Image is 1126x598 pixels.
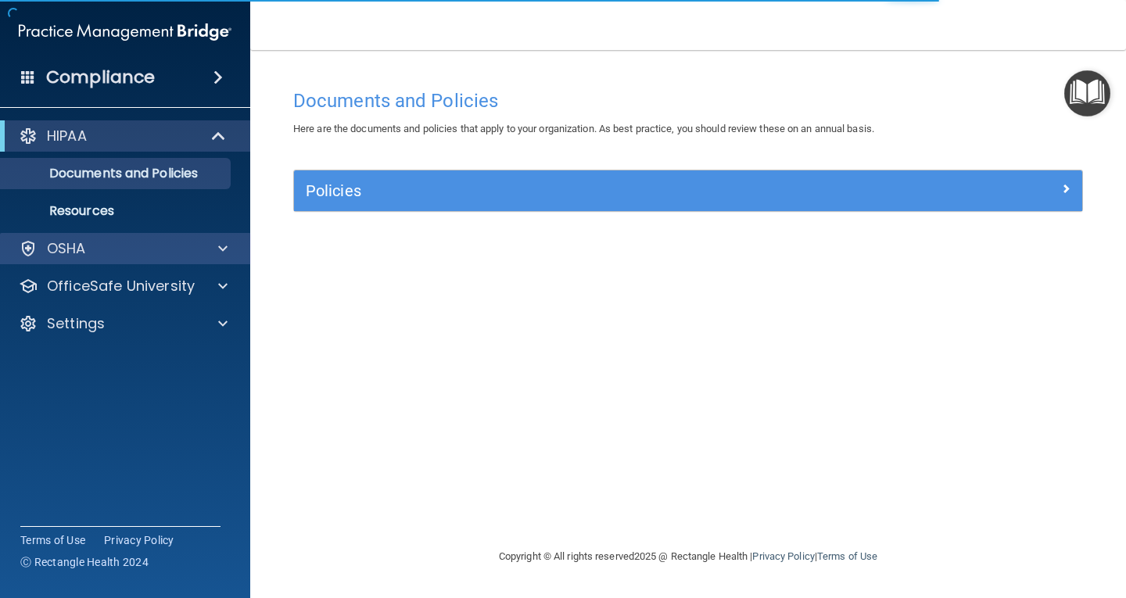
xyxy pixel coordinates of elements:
p: Documents and Policies [10,166,224,181]
a: Terms of Use [20,532,85,548]
p: Settings [47,314,105,333]
span: Here are the documents and policies that apply to your organization. As best practice, you should... [293,123,874,134]
a: HIPAA [19,127,227,145]
a: OSHA [19,239,228,258]
h4: Documents and Policies [293,91,1083,111]
div: Copyright © All rights reserved 2025 @ Rectangle Health | | [403,532,974,582]
p: HIPAA [47,127,87,145]
a: OfficeSafe University [19,277,228,295]
img: PMB logo [19,16,231,48]
p: OfficeSafe University [47,277,195,295]
a: Policies [306,178,1070,203]
a: Settings [19,314,228,333]
span: Ⓒ Rectangle Health 2024 [20,554,149,570]
p: Resources [10,203,224,219]
h5: Policies [306,182,873,199]
button: Open Resource Center [1064,70,1110,116]
p: OSHA [47,239,86,258]
a: Privacy Policy [752,550,814,562]
a: Terms of Use [817,550,877,562]
a: Privacy Policy [104,532,174,548]
h4: Compliance [46,66,155,88]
